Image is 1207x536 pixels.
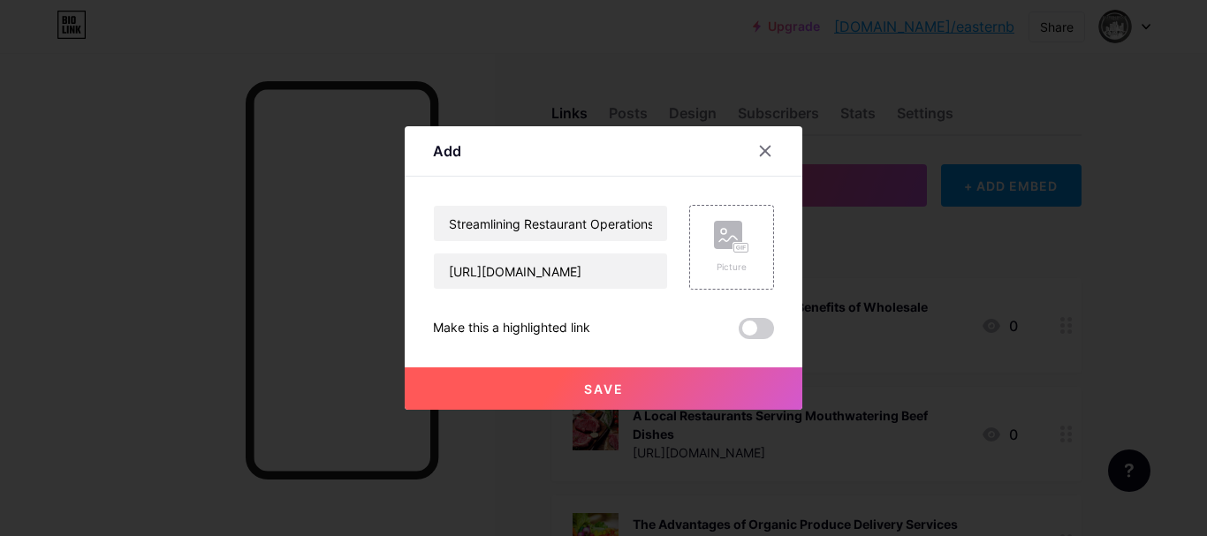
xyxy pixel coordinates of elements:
[714,260,749,274] div: Picture
[434,253,667,289] input: URL
[434,206,667,241] input: Title
[433,140,461,162] div: Add
[405,367,802,410] button: Save
[433,318,590,339] div: Make this a highlighted link
[584,381,624,396] span: Save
